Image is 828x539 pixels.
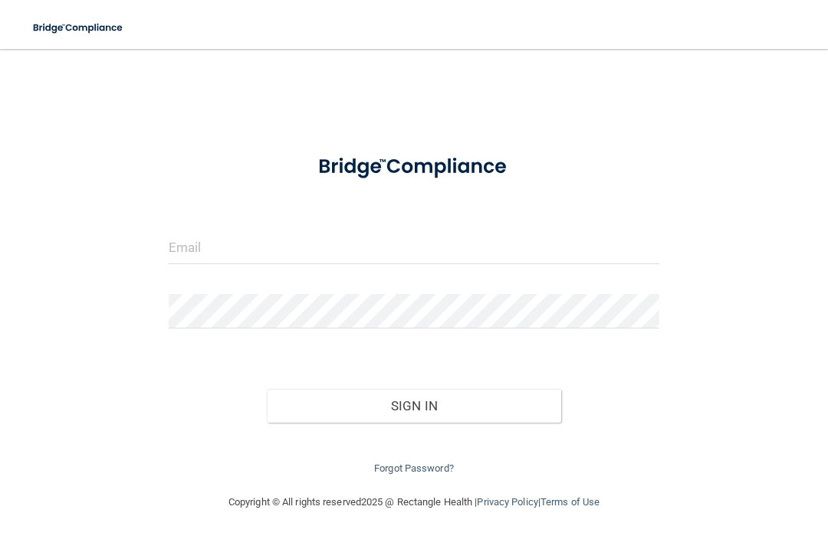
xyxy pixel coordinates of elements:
img: bridge_compliance_login_screen.278c3ca4.svg [23,12,134,44]
a: Forgot Password? [374,462,454,474]
a: Terms of Use [540,496,600,508]
a: Privacy Policy [477,496,537,508]
div: Copyright © All rights reserved 2025 @ Rectangle Health | | [134,478,694,527]
iframe: Drift Widget Chat Controller [563,458,810,519]
button: Sign In [267,389,561,423]
img: bridge_compliance_login_screen.278c3ca4.svg [297,141,531,193]
input: Email [169,230,659,264]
